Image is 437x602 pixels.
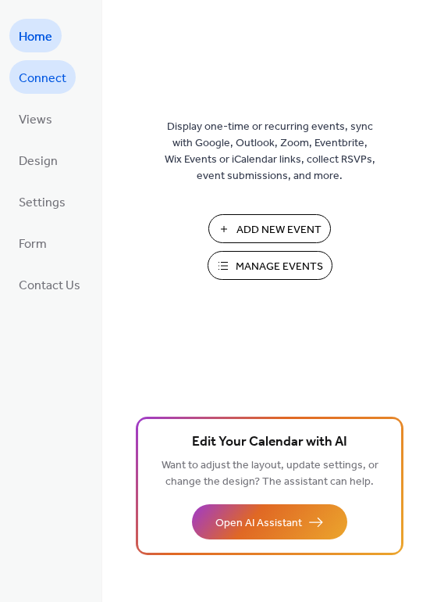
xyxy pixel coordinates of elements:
span: Form [19,232,47,256]
span: Contact Us [19,274,80,298]
a: Connect [9,60,76,94]
span: Views [19,108,52,132]
span: Connect [19,66,66,91]
a: Form [9,226,56,260]
span: Edit Your Calendar with AI [192,432,347,453]
span: Home [19,25,52,49]
button: Add New Event [208,214,331,243]
span: Display one-time or recurring events, sync with Google, Outlook, Zoom, Eventbrite, Wix Events or ... [165,119,375,185]
a: Design [9,143,67,177]
button: Manage Events [208,251,332,280]
span: Want to adjust the layout, update settings, or change the design? The assistant can help. [162,455,378,493]
span: Manage Events [236,259,323,275]
span: Add New Event [236,222,322,238]
a: Settings [9,185,75,218]
a: Contact Us [9,267,90,301]
a: Home [9,19,62,52]
button: Open AI Assistant [192,504,347,539]
span: Design [19,149,58,174]
span: Open AI Assistant [215,515,302,532]
span: Settings [19,191,66,215]
a: Views [9,102,62,135]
